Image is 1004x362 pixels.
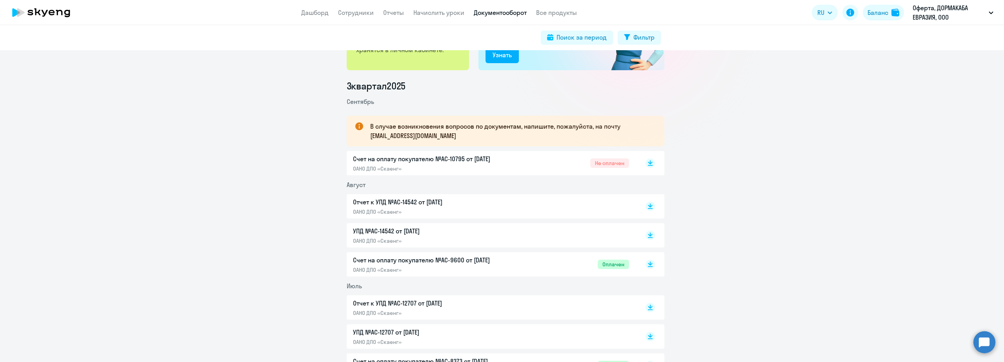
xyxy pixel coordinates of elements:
[909,3,997,22] button: Оферта, ДОРМАКАБА ЕВРАЗИЯ, ООО
[413,9,464,16] a: Начислить уроки
[817,8,824,17] span: RU
[353,154,518,164] p: Счет на оплату покупателю №AC-10795 от [DATE]
[486,47,519,63] button: Узнать
[353,237,518,244] p: ОАНО ДПО «Скаенг»
[353,208,518,215] p: ОАНО ДПО «Скаенг»
[353,197,518,207] p: Отчет к УПД №AC-14542 от [DATE]
[868,8,888,17] div: Баланс
[812,5,838,20] button: RU
[891,9,899,16] img: balance
[353,255,518,265] p: Счет на оплату покупателю №AC-9600 от [DATE]
[347,80,664,92] li: 3 квартал 2025
[301,9,329,16] a: Дашборд
[353,266,518,273] p: ОАНО ДПО «Скаенг»
[347,181,366,189] span: Август
[541,31,613,45] button: Поиск за период
[633,33,655,42] div: Фильтр
[353,327,629,346] a: УПД №AC-12707 от [DATE]ОАНО ДПО «Скаенг»
[353,255,629,273] a: Счет на оплату покупателю №AC-9600 от [DATE]ОАНО ДПО «Скаенг»Оплачен
[618,31,661,45] button: Фильтр
[338,9,374,16] a: Сотрудники
[353,226,629,244] a: УПД №AC-14542 от [DATE]ОАНО ДПО «Скаенг»
[353,226,518,236] p: УПД №AC-14542 от [DATE]
[913,3,986,22] p: Оферта, ДОРМАКАБА ЕВРАЗИЯ, ООО
[353,197,629,215] a: Отчет к УПД №AC-14542 от [DATE]ОАНО ДПО «Скаенг»
[347,98,374,106] span: Сентябрь
[353,298,629,317] a: Отчет к УПД №AC-12707 от [DATE]ОАНО ДПО «Скаенг»
[370,122,650,140] p: В случае возникновения вопросов по документам, напишите, пожалуйста, на почту [EMAIL_ADDRESS][DOM...
[493,50,512,60] div: Узнать
[353,165,518,172] p: ОАНО ДПО «Скаенг»
[353,327,518,337] p: УПД №AC-12707 от [DATE]
[590,158,629,168] span: Не оплачен
[557,33,607,42] div: Поиск за период
[598,260,629,269] span: Оплачен
[353,154,629,172] a: Счет на оплату покупателю №AC-10795 от [DATE]ОАНО ДПО «Скаенг»Не оплачен
[353,309,518,317] p: ОАНО ДПО «Скаенг»
[353,298,518,308] p: Отчет к УПД №AC-12707 от [DATE]
[353,338,518,346] p: ОАНО ДПО «Скаенг»
[863,5,904,20] button: Балансbalance
[474,9,527,16] a: Документооборот
[347,282,362,290] span: Июль
[383,9,404,16] a: Отчеты
[536,9,577,16] a: Все продукты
